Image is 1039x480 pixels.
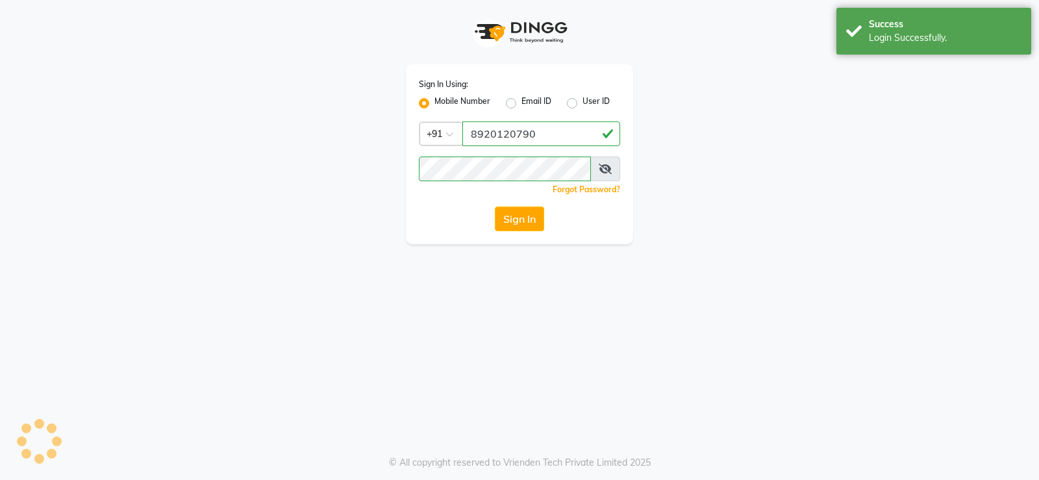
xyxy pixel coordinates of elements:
[419,79,468,90] label: Sign In Using:
[553,184,620,194] a: Forgot Password?
[495,207,544,231] button: Sign In
[419,157,591,181] input: Username
[869,31,1021,45] div: Login Successfully.
[468,13,571,51] img: logo1.svg
[582,95,610,111] label: User ID
[521,95,551,111] label: Email ID
[434,95,490,111] label: Mobile Number
[462,121,620,146] input: Username
[869,18,1021,31] div: Success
